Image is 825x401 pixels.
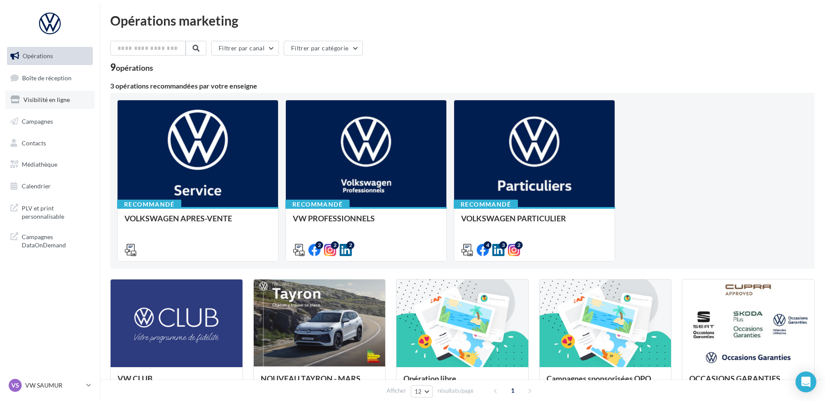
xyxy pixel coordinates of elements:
a: Opérations [5,47,95,65]
span: Campagnes DataOnDemand [22,231,89,250]
div: Recommandé [285,200,350,209]
span: VW CLUB [118,374,153,383]
span: Médiathèque [22,161,57,168]
span: Opérations [23,52,53,59]
p: VW SAUMUR [25,381,83,390]
button: Filtrer par canal [211,41,279,56]
span: OCCASIONS GARANTIES [689,374,780,383]
a: PLV et print personnalisable [5,199,95,224]
a: Médiathèque [5,155,95,174]
a: Visibilité en ligne [5,91,95,109]
span: VOLKSWAGEN PARTICULIER [461,214,566,223]
div: Open Intercom Messenger [796,371,816,392]
span: Afficher [386,387,406,395]
div: 2 [515,241,523,249]
span: VW PROFESSIONNELS [293,214,375,223]
span: Campagnes sponsorisées OPO [547,374,651,383]
span: 12 [415,388,422,395]
a: VS VW SAUMUR [7,377,93,394]
div: Recommandé [454,200,518,209]
div: 3 [499,241,507,249]
span: VOLKSWAGEN APRES-VENTE [124,214,232,223]
div: Opérations marketing [110,14,815,27]
a: Contacts [5,134,95,152]
span: VS [11,381,19,390]
div: 4 [484,241,491,249]
span: Contacts [22,139,46,146]
span: Calendrier [22,182,51,190]
div: 2 [331,241,339,249]
button: 12 [411,385,433,398]
span: résultats/page [438,387,474,395]
button: Filtrer par catégorie [284,41,363,56]
div: 9 [110,62,153,72]
span: PLV et print personnalisable [22,202,89,221]
div: 2 [347,241,354,249]
span: Boîte de réception [22,74,72,81]
div: opérations [116,64,153,72]
div: Recommandé [117,200,181,209]
a: Campagnes [5,112,95,131]
span: 1 [506,384,520,398]
div: 3 opérations recommandées par votre enseigne [110,82,815,89]
a: Campagnes DataOnDemand [5,227,95,253]
span: Visibilité en ligne [23,96,70,103]
a: Calendrier [5,177,95,195]
a: Boîte de réception [5,69,95,87]
span: Opération libre [403,374,456,383]
span: Campagnes [22,118,53,125]
div: 2 [315,241,323,249]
